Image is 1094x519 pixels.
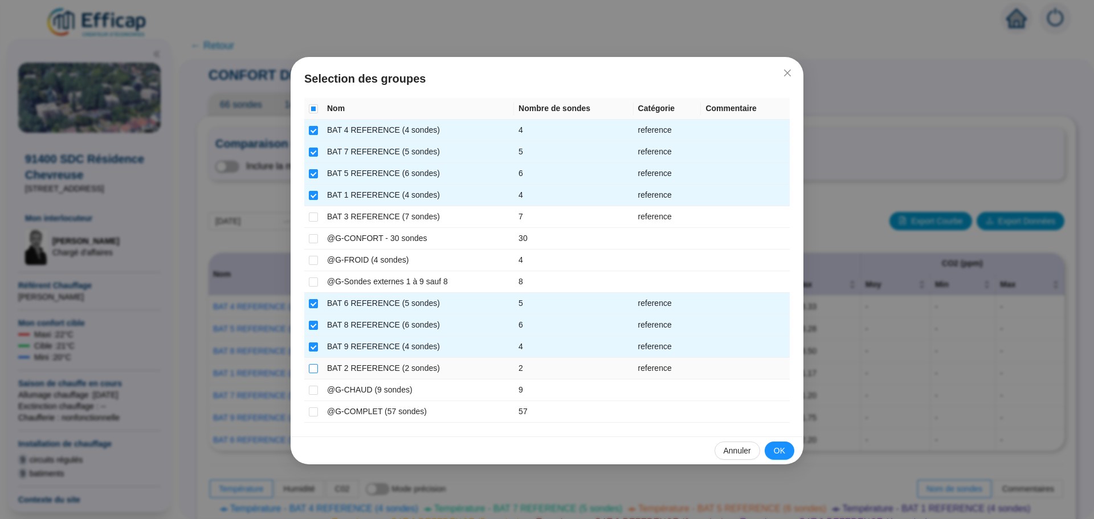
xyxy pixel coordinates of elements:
[715,442,760,460] button: Annuler
[514,206,633,228] td: 7
[304,71,790,87] span: Selection des groupes
[514,271,633,293] td: 8
[778,64,797,82] button: Close
[765,442,794,460] button: OK
[323,336,514,358] td: BAT 9 REFERENCE (4 sondes)
[323,98,514,120] th: Nom
[514,379,633,401] td: 9
[724,445,751,457] span: Annuler
[514,293,633,314] td: 5
[323,141,514,163] td: BAT 7 REFERENCE (5 sondes)
[323,228,514,250] td: @G-CONFORT - 30 sondes
[514,141,633,163] td: 5
[514,401,633,423] td: 57
[778,68,797,77] span: Fermer
[774,445,785,457] span: OK
[323,358,514,379] td: BAT 2 REFERENCE (2 sondes)
[323,185,514,206] td: BAT 1 REFERENCE (4 sondes)
[514,163,633,185] td: 6
[634,358,701,379] td: reference
[323,379,514,401] td: @G-CHAUD (9 sondes)
[634,120,701,141] td: reference
[514,98,633,120] th: Nombre de sondes
[514,228,633,250] td: 30
[634,98,701,120] th: Catégorie
[634,336,701,358] td: reference
[514,250,633,271] td: 4
[634,293,701,314] td: reference
[323,293,514,314] td: BAT 6 REFERENCE (5 sondes)
[514,120,633,141] td: 4
[514,185,633,206] td: 4
[634,206,701,228] td: reference
[323,401,514,423] td: @G-COMPLET (57 sondes)
[323,271,514,293] td: @G-Sondes externes 1 à 9 sauf 8
[323,314,514,336] td: BAT 8 REFERENCE (6 sondes)
[323,206,514,228] td: BAT 3 REFERENCE (7 sondes)
[323,250,514,271] td: @G-FROID (4 sondes)
[323,163,514,185] td: BAT 5 REFERENCE (6 sondes)
[634,314,701,336] td: reference
[701,98,790,120] th: Commentaire
[514,314,633,336] td: 6
[634,163,701,185] td: reference
[514,336,633,358] td: 4
[783,68,792,77] span: close
[634,185,701,206] td: reference
[323,120,514,141] td: BAT 4 REFERENCE (4 sondes)
[514,358,633,379] td: 2
[634,141,701,163] td: reference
